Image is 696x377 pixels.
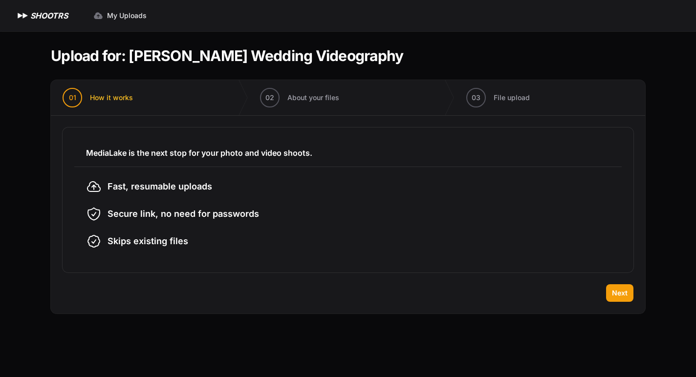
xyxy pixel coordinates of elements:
span: Fast, resumable uploads [108,180,212,193]
span: 03 [472,93,480,103]
button: 03 File upload [455,80,542,115]
button: 01 How it works [51,80,145,115]
span: Skips existing files [108,234,188,248]
span: File upload [494,93,530,103]
span: 01 [69,93,76,103]
h1: Upload for: [PERSON_NAME] Wedding Videography [51,47,403,64]
span: Next [612,288,628,298]
span: How it works [90,93,133,103]
button: Next [606,284,633,302]
span: About your files [287,93,339,103]
img: SHOOTRS [16,10,30,21]
span: Secure link, no need for passwords [108,207,259,221]
button: 02 About your files [248,80,351,115]
span: 02 [265,93,274,103]
a: SHOOTRS SHOOTRS [16,10,68,21]
span: My Uploads [107,11,147,21]
h1: SHOOTRS [30,10,68,21]
a: My Uploads [87,7,152,24]
h3: MediaLake is the next stop for your photo and video shoots. [86,147,610,159]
